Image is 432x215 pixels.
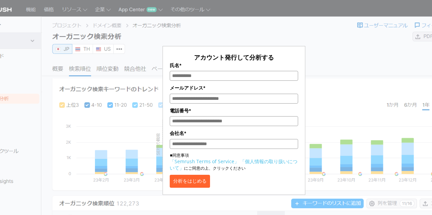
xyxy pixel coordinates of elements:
[170,158,297,171] a: 「個人情報の取り扱いについて」
[194,53,274,61] span: アカウント発行して分析する
[170,84,298,92] label: メールアドレス*
[170,158,239,165] a: 「Semrush Terms of Service」
[170,107,298,114] label: 電話番号*
[170,152,298,171] p: ■同意事項 にご同意の上、クリックください
[170,175,210,188] button: 分析をはじめる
